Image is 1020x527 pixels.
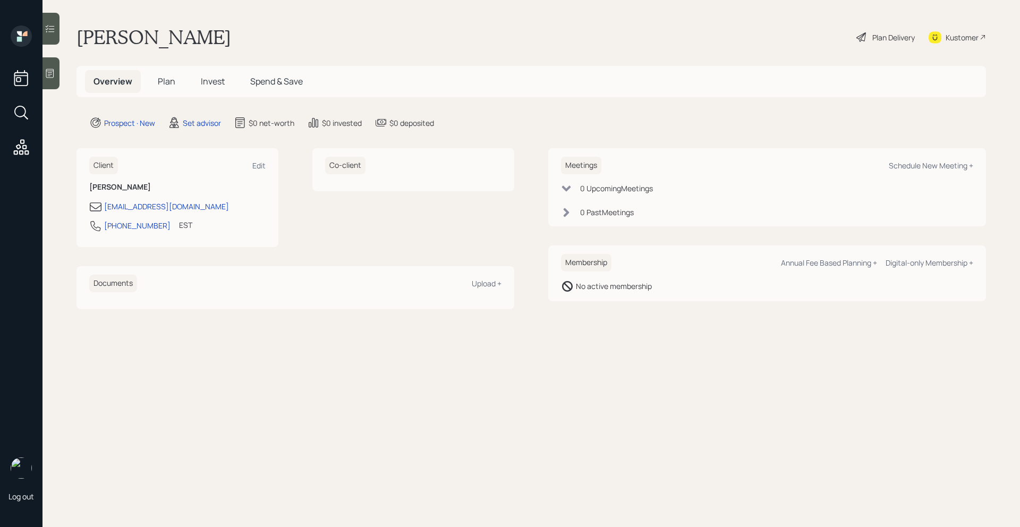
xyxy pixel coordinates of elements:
[104,201,229,212] div: [EMAIL_ADDRESS][DOMAIN_NAME]
[886,258,973,268] div: Digital-only Membership +
[322,117,362,129] div: $0 invested
[249,117,294,129] div: $0 net-worth
[104,117,155,129] div: Prospect · New
[561,157,601,174] h6: Meetings
[11,457,32,479] img: retirable_logo.png
[781,258,877,268] div: Annual Fee Based Planning +
[183,117,221,129] div: Set advisor
[89,183,266,192] h6: [PERSON_NAME]
[472,278,501,288] div: Upload +
[93,75,132,87] span: Overview
[250,75,303,87] span: Spend & Save
[252,160,266,171] div: Edit
[872,32,915,43] div: Plan Delivery
[89,157,118,174] h6: Client
[201,75,225,87] span: Invest
[389,117,434,129] div: $0 deposited
[576,280,652,292] div: No active membership
[76,25,231,49] h1: [PERSON_NAME]
[158,75,175,87] span: Plan
[580,207,634,218] div: 0 Past Meeting s
[325,157,365,174] h6: Co-client
[8,491,34,501] div: Log out
[89,275,137,292] h6: Documents
[179,219,192,231] div: EST
[580,183,653,194] div: 0 Upcoming Meeting s
[104,220,171,231] div: [PHONE_NUMBER]
[561,254,611,271] h6: Membership
[946,32,979,43] div: Kustomer
[889,160,973,171] div: Schedule New Meeting +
